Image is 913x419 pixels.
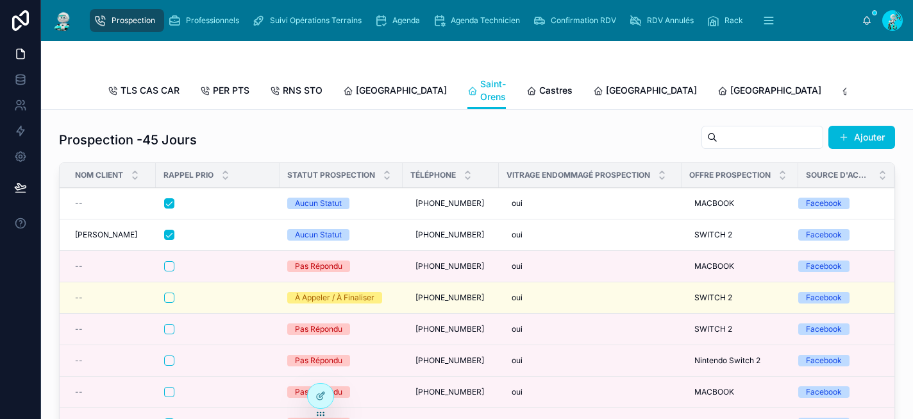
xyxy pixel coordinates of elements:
a: Aucun Statut [287,229,395,241]
a: Prospection [90,9,164,32]
span: Prospection [112,15,155,26]
a: Nintendo Switch 2 [689,350,791,371]
a: -- [75,355,148,366]
span: [PHONE_NUMBER] [415,324,484,334]
span: Agenda Technicien [451,15,520,26]
span: MACBOOK [694,387,734,397]
span: Castres [539,84,573,97]
a: TLS CAS CAR [108,79,180,105]
span: Agenda [392,15,420,26]
span: oui [512,198,523,209]
a: Facebook [798,229,879,241]
a: -- [75,387,148,397]
a: Aucun Statut [287,198,395,209]
span: [PHONE_NUMBER] [415,293,484,303]
a: RDV Annulés [625,9,703,32]
a: RNS STO [270,79,322,105]
span: SWITCH 2 [694,324,732,334]
span: [PHONE_NUMBER] [415,261,484,271]
div: Pas Répondu [295,261,342,272]
div: Facebook [806,323,842,335]
span: [GEOGRAPHIC_DATA] [606,84,697,97]
span: [PHONE_NUMBER] [415,198,484,209]
a: [PHONE_NUMBER] [410,319,491,339]
a: Rack [703,9,752,32]
div: Aucun Statut [295,229,342,241]
a: SWITCH 2 [689,319,791,339]
span: SWITCH 2 [694,293,732,303]
span: Rack [725,15,743,26]
div: scrollable content [85,6,862,35]
span: MACBOOK [694,261,734,271]
a: Facebook [798,323,879,335]
span: -- [75,387,83,397]
span: Saint-Orens [480,78,506,103]
div: Facebook [806,292,842,304]
span: SWITCH 2 [694,230,732,240]
span: oui [512,324,523,334]
img: App logo [51,10,74,31]
a: Facebook [798,292,879,304]
a: Facebook [798,198,879,209]
a: [PHONE_NUMBER] [410,382,491,402]
a: Pas Répondu [287,386,395,398]
a: [PHONE_NUMBER] [410,225,491,245]
a: oui [507,319,674,339]
a: Agenda [371,9,429,32]
a: PER PTS [200,79,249,105]
span: TLS CAS CAR [121,84,180,97]
h1: Prospection -45 Jours [59,131,197,149]
div: Facebook [806,261,842,272]
a: -- [75,261,148,271]
span: RDV Annulés [647,15,694,26]
span: Téléphone [410,170,456,180]
div: Facebook [806,229,842,241]
a: À Appeler / À Finaliser [287,292,395,304]
span: Rappel Prio [163,170,214,180]
span: [PHONE_NUMBER] [415,230,484,240]
span: Nom Client [75,170,123,180]
a: Pas Répondu [287,261,395,272]
a: Professionnels [164,9,248,32]
span: -- [75,355,83,366]
div: Pas Répondu [295,355,342,366]
a: [PHONE_NUMBER] [410,350,491,371]
span: MACBOOK [694,198,734,209]
a: MACBOOK [689,382,791,402]
span: Professionnels [186,15,239,26]
a: [PHONE_NUMBER] [410,193,491,214]
span: -- [75,261,83,271]
a: [PERSON_NAME] [75,230,148,240]
a: Suivi Opérations Terrains [248,9,371,32]
span: [PERSON_NAME] [75,230,137,240]
a: oui [507,256,674,277]
span: Nintendo Switch 2 [694,355,760,366]
span: Confirmation RDV [551,15,616,26]
a: Agenda Technicien [429,9,529,32]
div: Facebook [806,198,842,209]
a: oui [507,382,674,402]
a: Pas Répondu [287,323,395,335]
a: [GEOGRAPHIC_DATA] [343,79,447,105]
a: Castres [526,79,573,105]
span: oui [512,387,523,397]
span: oui [512,261,523,271]
span: -- [75,324,83,334]
span: Statut Prospection [287,170,375,180]
span: Source d'acquisition [806,170,871,180]
a: -- [75,198,148,209]
span: RNS STO [283,84,322,97]
span: [PHONE_NUMBER] [415,387,484,397]
div: Aucun Statut [295,198,342,209]
a: -- [75,324,148,334]
a: [PHONE_NUMBER] [410,287,491,308]
div: Pas Répondu [295,323,342,335]
span: Vitrage endommagé Prospection [507,170,650,180]
a: Pas Répondu [287,355,395,366]
div: Facebook [806,355,842,366]
a: Confirmation RDV [529,9,625,32]
a: Facebook [798,386,879,398]
div: Facebook [806,386,842,398]
button: Ajouter [828,126,895,149]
